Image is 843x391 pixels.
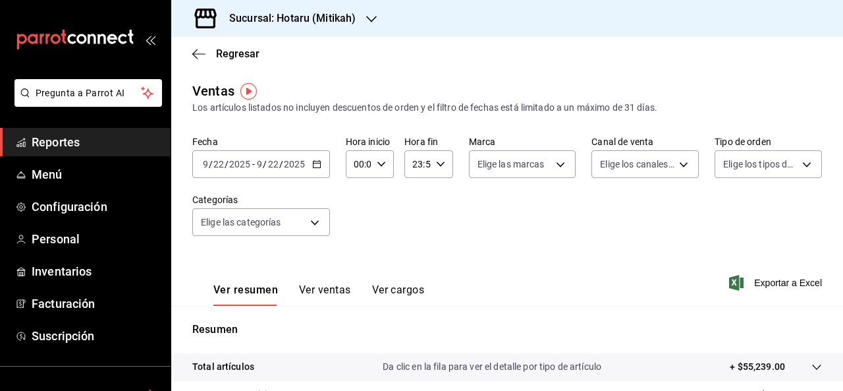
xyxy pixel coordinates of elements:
[192,101,822,115] div: Los artículos listados no incluyen descuentos de orden y el filtro de fechas está limitado a un m...
[346,137,394,146] label: Hora inicio
[252,159,255,169] span: -
[192,47,259,60] button: Regresar
[32,230,160,248] span: Personal
[32,133,160,151] span: Reportes
[213,159,225,169] input: --
[192,360,254,374] p: Total artículos
[202,159,209,169] input: --
[36,86,142,100] span: Pregunta a Parrot AI
[263,159,267,169] span: /
[209,159,213,169] span: /
[32,165,160,183] span: Menú
[225,159,229,169] span: /
[732,275,822,291] button: Exportar a Excel
[591,137,699,146] label: Canal de venta
[213,284,278,306] button: Ver resumen
[32,262,160,280] span: Inventarios
[14,79,162,107] button: Pregunta a Parrot AI
[715,137,822,146] label: Tipo de orden
[32,327,160,345] span: Suscripción
[32,295,160,313] span: Facturación
[600,158,674,171] span: Elige los canales de venta
[404,137,452,146] label: Hora fin
[201,216,281,229] span: Elige las categorías
[9,96,162,109] a: Pregunta a Parrot AI
[192,322,822,338] p: Resumen
[469,137,576,146] label: Marca
[240,83,257,100] img: Tooltip marker
[192,195,330,204] label: Categorías
[219,11,356,26] h3: Sucursal: Hotaru (Mitikah)
[383,360,601,374] p: Da clic en la fila para ver el detalle por tipo de artículo
[372,284,425,306] button: Ver cargos
[267,159,279,169] input: --
[723,158,798,171] span: Elige los tipos de orden
[730,360,785,374] p: + $55,239.00
[229,159,251,169] input: ----
[279,159,283,169] span: /
[32,198,160,216] span: Configuración
[477,158,545,171] span: Elige las marcas
[192,137,330,146] label: Fecha
[213,284,424,306] div: navigation tabs
[299,284,351,306] button: Ver ventas
[283,159,306,169] input: ----
[192,81,234,101] div: Ventas
[145,34,155,45] button: open_drawer_menu
[216,47,259,60] span: Regresar
[256,159,263,169] input: --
